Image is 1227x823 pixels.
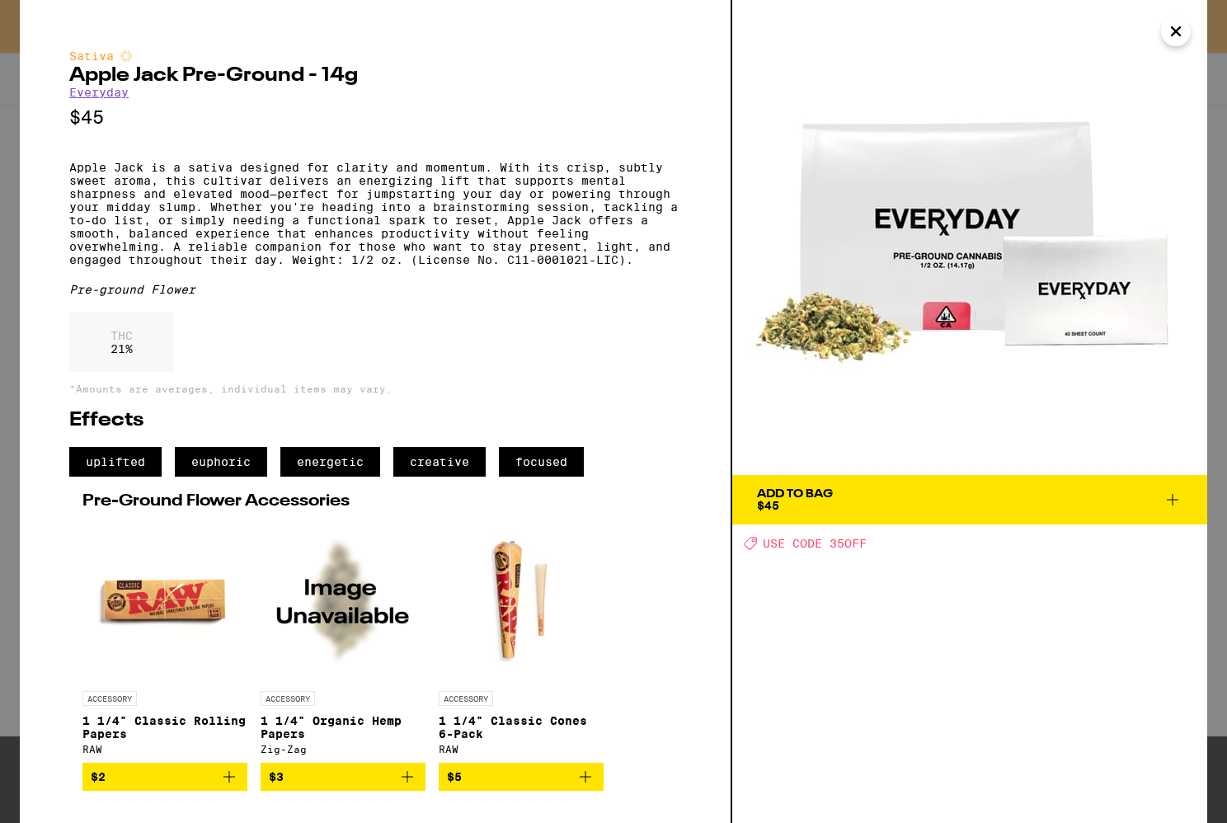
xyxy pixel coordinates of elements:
[69,383,681,394] p: *Amounts are averages, individual items may vary.
[69,107,681,128] p: $45
[91,770,106,783] span: $2
[69,161,681,266] p: Apple Jack is a sativa designed for clarity and momentum. With its crisp, subtly sweet aroma, thi...
[10,12,119,25] span: Hi. Need any help?
[1161,16,1191,46] button: Close
[82,763,247,791] button: Add to bag
[69,411,681,430] h2: Effects
[499,447,584,477] span: focused
[732,475,1207,524] button: Add To Bag$45
[261,691,315,706] p: ACCESSORY
[439,714,604,741] p: 1 1/4" Classic Cones 6-Pack
[69,86,129,99] a: Everyday
[82,518,247,683] img: RAW - 1 1/4" Classic Rolling Papers
[439,518,604,683] img: RAW - 1 1/4" Classic Cones 6-Pack
[69,313,174,372] div: 21 %
[69,447,162,477] span: uplifted
[439,518,604,763] a: Open page for 1 1/4" Classic Cones 6-Pack from RAW
[447,770,462,783] span: $5
[120,49,133,63] img: sativaColor.svg
[261,518,425,763] a: Open page for 1 1/4" Organic Hemp Papers from Zig-Zag
[69,66,681,86] h2: Apple Jack Pre-Ground - 14g
[439,744,604,755] div: RAW
[82,518,247,763] a: Open page for 1 1/4" Classic Rolling Papers from RAW
[261,714,425,741] p: 1 1/4" Organic Hemp Papers
[439,691,493,706] p: ACCESSORY
[110,329,133,342] p: THC
[763,537,867,550] span: USE CODE 35OFF
[82,691,137,706] p: ACCESSORY
[261,518,425,683] img: Zig-Zag - 1 1/4" Organic Hemp Papers
[439,763,604,791] button: Add to bag
[69,283,681,296] div: Pre-ground Flower
[261,763,425,791] button: Add to bag
[757,499,779,512] span: $45
[280,447,380,477] span: energetic
[82,493,668,510] h2: Pre-Ground Flower Accessories
[82,714,247,741] p: 1 1/4" Classic Rolling Papers
[82,744,247,755] div: RAW
[69,49,681,63] div: Sativa
[393,447,486,477] span: creative
[269,770,284,783] span: $3
[175,447,267,477] span: euphoric
[261,744,425,755] div: Zig-Zag
[757,488,833,500] div: Add To Bag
